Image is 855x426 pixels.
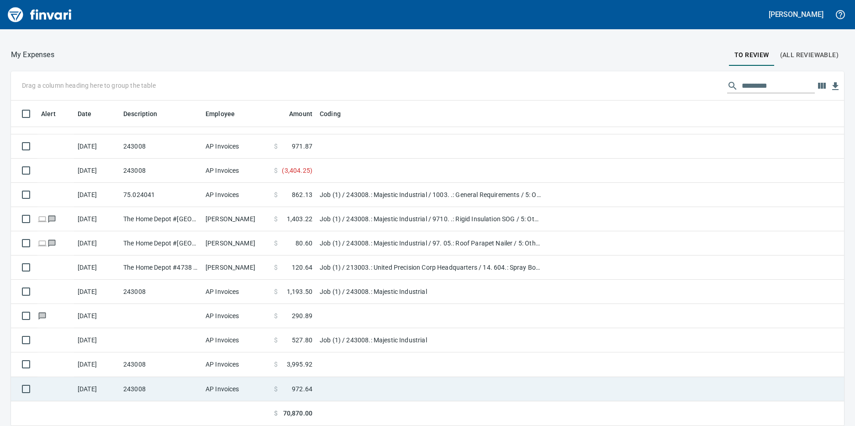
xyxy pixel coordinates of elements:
[47,240,57,246] span: Has messages
[74,377,120,401] td: [DATE]
[274,360,278,369] span: $
[123,108,158,119] span: Description
[292,384,312,394] span: 972.64
[120,280,202,304] td: 243008
[274,263,278,272] span: $
[287,287,312,296] span: 1,193.50
[277,108,312,119] span: Amount
[283,409,312,418] span: 70,870.00
[74,352,120,377] td: [DATE]
[5,4,74,26] img: Finvari
[41,108,68,119] span: Alert
[274,384,278,394] span: $
[769,10,823,19] h5: [PERSON_NAME]
[274,287,278,296] span: $
[734,49,769,61] span: To Review
[120,183,202,207] td: 75.024041
[320,108,341,119] span: Coding
[287,360,312,369] span: 3,995.92
[74,256,120,280] td: [DATE]
[74,304,120,328] td: [DATE]
[22,81,156,90] p: Drag a column heading here to group the table
[316,231,544,256] td: Job (1) / 243008.: Majestic Industrial / 97. 05.: Roof Parapet Nailer / 5: Other
[766,7,826,21] button: [PERSON_NAME]
[47,216,57,222] span: Has messages
[120,159,202,183] td: 243008
[74,280,120,304] td: [DATE]
[74,183,120,207] td: [DATE]
[274,166,278,175] span: $
[202,352,270,377] td: AP Invoices
[202,256,270,280] td: [PERSON_NAME]
[78,108,104,119] span: Date
[274,409,278,418] span: $
[206,108,247,119] span: Employee
[274,190,278,199] span: $
[202,304,270,328] td: AP Invoices
[829,80,842,93] button: Download Table
[202,183,270,207] td: AP Invoices
[202,231,270,256] td: [PERSON_NAME]
[74,134,120,159] td: [DATE]
[316,183,544,207] td: Job (1) / 243008.: Majestic Industrial / 1003. .: General Requirements / 5: Other
[316,207,544,231] td: Job (1) / 243008.: Majestic Industrial / 9710. .: Rigid Insulation SOG / 5: Other
[292,263,312,272] span: 120.64
[274,335,278,345] span: $
[123,108,169,119] span: Description
[316,256,544,280] td: Job (1) / 213003.: United Precision Corp Headquarters / 14. 604.: Spray Booth Fixes / 5: Other
[74,207,120,231] td: [DATE]
[780,49,839,61] span: (All Reviewable)
[120,256,202,280] td: The Home Depot #4738 [GEOGRAPHIC_DATA] [GEOGRAPHIC_DATA]
[120,377,202,401] td: 243008
[292,335,312,345] span: 527.80
[41,108,56,119] span: Alert
[320,108,353,119] span: Coding
[296,239,312,248] span: 80.60
[274,142,278,151] span: $
[74,159,120,183] td: [DATE]
[202,207,270,231] td: [PERSON_NAME]
[289,108,312,119] span: Amount
[292,311,312,320] span: 290.89
[274,239,278,248] span: $
[316,280,544,304] td: Job (1) / 243008.: Majestic Industrial
[316,328,544,352] td: Job (1) / 243008.: Majestic Industrial
[287,214,312,224] span: 1,403.22
[37,216,47,222] span: Online transaction
[37,313,47,319] span: Has messages
[202,328,270,352] td: AP Invoices
[11,49,54,60] nav: breadcrumb
[74,231,120,256] td: [DATE]
[120,207,202,231] td: The Home Depot #[GEOGRAPHIC_DATA]
[282,166,312,175] span: ( 3,404.25 )
[202,377,270,401] td: AP Invoices
[815,79,829,93] button: Choose columns to display
[78,108,92,119] span: Date
[274,214,278,224] span: $
[206,108,235,119] span: Employee
[120,231,202,256] td: The Home Depot #[GEOGRAPHIC_DATA]
[202,280,270,304] td: AP Invoices
[120,352,202,377] td: 243008
[202,159,270,183] td: AP Invoices
[292,190,312,199] span: 862.13
[37,240,47,246] span: Online transaction
[74,328,120,352] td: [DATE]
[202,134,270,159] td: AP Invoices
[11,49,54,60] p: My Expenses
[120,134,202,159] td: 243008
[292,142,312,151] span: 971.87
[274,311,278,320] span: $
